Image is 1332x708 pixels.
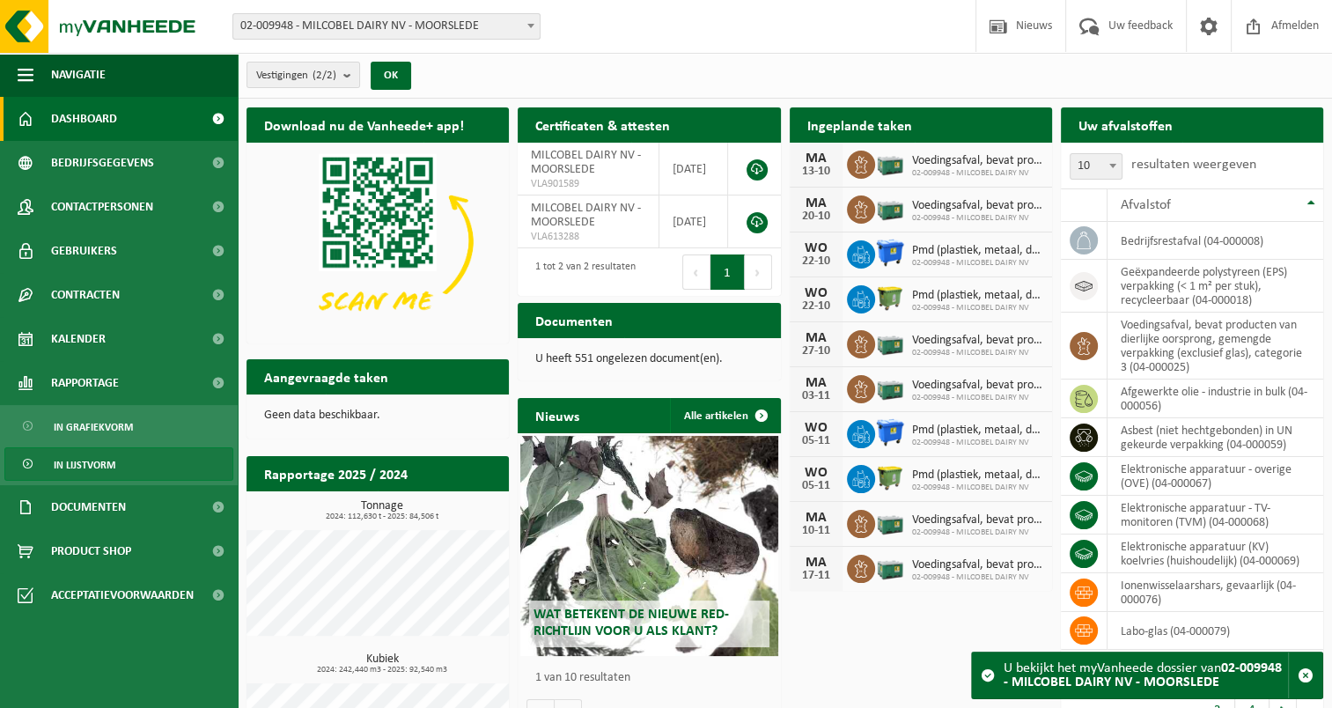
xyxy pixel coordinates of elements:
td: afgewerkte olie - industrie in bulk (04-000056) [1108,380,1323,418]
span: 02-009948 - MILCOBEL DAIRY NV - MOORSLEDE [232,13,541,40]
strong: 02-009948 - MILCOBEL DAIRY NV - MOORSLEDE [1004,661,1282,690]
td: elektronische apparatuur (KV) koelvries (huishoudelijk) (04-000069) [1108,535,1323,573]
div: MA [798,196,834,210]
button: Previous [682,254,710,290]
img: PB-LB-0680-HPE-GN-01 [875,552,905,582]
td: voedingsafval, bevat producten van dierlijke oorsprong, gemengde verpakking (exclusief glas), cat... [1108,313,1323,380]
img: WB-1100-HPE-GN-50 [875,283,905,313]
div: 27-10 [798,345,834,358]
span: Afvalstof [1121,198,1171,212]
span: In grafiekvorm [54,410,133,444]
span: 02-009948 - MILCOBEL DAIRY NV [912,213,1043,224]
a: Wat betekent de nieuwe RED-richtlijn voor u als klant? [520,436,777,656]
h3: Kubiek [255,653,509,675]
div: WO [798,466,834,480]
span: Gebruikers [51,229,117,273]
div: WO [798,241,834,255]
span: 02-009948 - MILCOBEL DAIRY NV [912,168,1043,179]
div: WO [798,421,834,435]
span: Documenten [51,485,126,529]
a: Bekijk rapportage [378,490,507,526]
span: 02-009948 - MILCOBEL DAIRY NV [912,303,1043,313]
span: Acceptatievoorwaarden [51,573,194,617]
span: Contracten [51,273,120,317]
img: PB-LB-0680-HPE-GN-01 [875,372,905,402]
span: Rapportage [51,361,119,405]
h3: Tonnage [255,500,509,521]
img: PB-LB-0680-HPE-GN-01 [875,148,905,178]
div: 10-11 [798,525,834,537]
div: 1 tot 2 van 2 resultaten [526,253,636,291]
div: MA [798,556,834,570]
span: Pmd (plastiek, metaal, drankkartons) (bedrijven) [912,424,1043,438]
p: U heeft 551 ongelezen document(en). [535,353,762,365]
span: 02-009948 - MILCOBEL DAIRY NV - MOORSLEDE [233,14,540,39]
span: 2024: 242,440 m3 - 2025: 92,540 m3 [255,666,509,675]
h2: Rapportage 2025 / 2024 [247,456,425,490]
td: ionenwisselaarshars, gevaarlijk (04-000076) [1108,573,1323,612]
span: Pmd (plastiek, metaal, drankkartons) (bedrijven) [912,468,1043,483]
h2: Download nu de Vanheede+ app! [247,107,482,142]
img: PB-LB-0680-HPE-GN-01 [875,507,905,537]
label: resultaten weergeven [1131,158,1256,172]
span: 02-009948 - MILCOBEL DAIRY NV [912,348,1043,358]
p: Geen data beschikbaar. [264,409,491,422]
span: Product Shop [51,529,131,573]
div: MA [798,331,834,345]
span: Contactpersonen [51,185,153,229]
div: MA [798,376,834,390]
div: 22-10 [798,255,834,268]
span: Voedingsafval, bevat producten van dierlijke oorsprong, gemengde verpakking (exc... [912,199,1043,213]
div: MA [798,511,834,525]
td: geëxpandeerde polystyreen (EPS) verpakking (< 1 m² per stuk), recycleerbaar (04-000018) [1108,260,1323,313]
h2: Ingeplande taken [790,107,930,142]
span: Voedingsafval, bevat producten van dierlijke oorsprong, gemengde verpakking (exc... [912,558,1043,572]
button: Vestigingen(2/2) [247,62,360,88]
img: WB-1100-HPE-BE-01 [875,238,905,268]
span: 02-009948 - MILCOBEL DAIRY NV [912,483,1043,493]
div: 05-11 [798,480,834,492]
span: Wat betekent de nieuwe RED-richtlijn voor u als klant? [534,608,729,638]
h2: Nieuws [518,398,597,432]
td: elektronische apparatuur - TV-monitoren (TVM) (04-000068) [1108,496,1323,535]
span: 02-009948 - MILCOBEL DAIRY NV [912,393,1043,403]
div: WO [798,286,834,300]
span: 2024: 112,630 t - 2025: 84,506 t [255,513,509,521]
span: Voedingsafval, bevat producten van dierlijke oorsprong, gemengde verpakking (exc... [912,379,1043,393]
span: MILCOBEL DAIRY NV - MOORSLEDE [531,149,641,176]
span: Voedingsafval, bevat producten van dierlijke oorsprong, gemengde verpakking (exc... [912,154,1043,168]
span: 10 [1071,154,1122,179]
h2: Documenten [518,303,630,337]
div: 22-10 [798,300,834,313]
td: elektronische apparatuur - overige (OVE) (04-000067) [1108,457,1323,496]
div: 20-10 [798,210,834,223]
div: 05-11 [798,435,834,447]
span: In lijstvorm [54,448,115,482]
div: MA [798,151,834,166]
button: 1 [710,254,745,290]
span: Voedingsafval, bevat producten van dierlijke oorsprong, gemengde verpakking (exc... [912,334,1043,348]
span: Pmd (plastiek, metaal, drankkartons) (bedrijven) [912,289,1043,303]
span: VLA613288 [531,230,645,244]
div: 03-11 [798,390,834,402]
p: 1 van 10 resultaten [535,672,771,684]
span: VLA901589 [531,177,645,191]
span: 02-009948 - MILCOBEL DAIRY NV [912,572,1043,583]
img: WB-1100-HPE-BE-01 [875,417,905,447]
span: Pmd (plastiek, metaal, drankkartons) (bedrijven) [912,244,1043,258]
td: labo-glas (04-000079) [1108,612,1323,650]
img: Download de VHEPlus App [247,143,509,340]
span: 02-009948 - MILCOBEL DAIRY NV [912,438,1043,448]
td: [DATE] [659,143,728,195]
span: Kalender [51,317,106,361]
td: [DATE] [659,195,728,248]
img: PB-LB-0680-HPE-GN-01 [875,193,905,223]
count: (2/2) [313,70,336,81]
td: asbest (niet hechtgebonden) in UN gekeurde verpakking (04-000059) [1108,418,1323,457]
img: PB-LB-0680-HPE-GN-01 [875,328,905,358]
span: Navigatie [51,53,106,97]
div: U bekijkt het myVanheede dossier van [1004,653,1288,698]
span: Bedrijfsgegevens [51,141,154,185]
h2: Uw afvalstoffen [1061,107,1190,142]
h2: Certificaten & attesten [518,107,688,142]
